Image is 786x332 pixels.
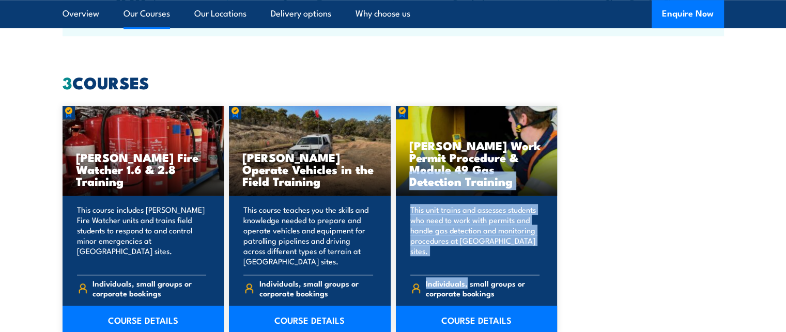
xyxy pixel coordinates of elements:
p: This course includes [PERSON_NAME] Fire Watcher units and trains field students to respond to and... [77,204,207,266]
span: Individuals, small groups or corporate bookings [93,278,206,298]
h2: COURSES [63,75,724,89]
span: Individuals, small groups or corporate bookings [259,278,373,298]
p: This unit trains and assesses students who need to work with permits and handle gas detection and... [410,204,540,266]
strong: 3 [63,69,72,95]
p: This course teaches you the skills and knowledge needed to prepare and operate vehicles and equip... [243,204,373,266]
span: Individuals, small groups or corporate bookings [426,278,540,298]
h3: [PERSON_NAME] Operate Vehicles in the Field Training [242,151,377,187]
h3: [PERSON_NAME] Work Permit Procedure & Module 49 Gas Detection Training [409,139,544,187]
h3: [PERSON_NAME] Fire Watcher 1.6 & 2.8 Training [76,151,211,187]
